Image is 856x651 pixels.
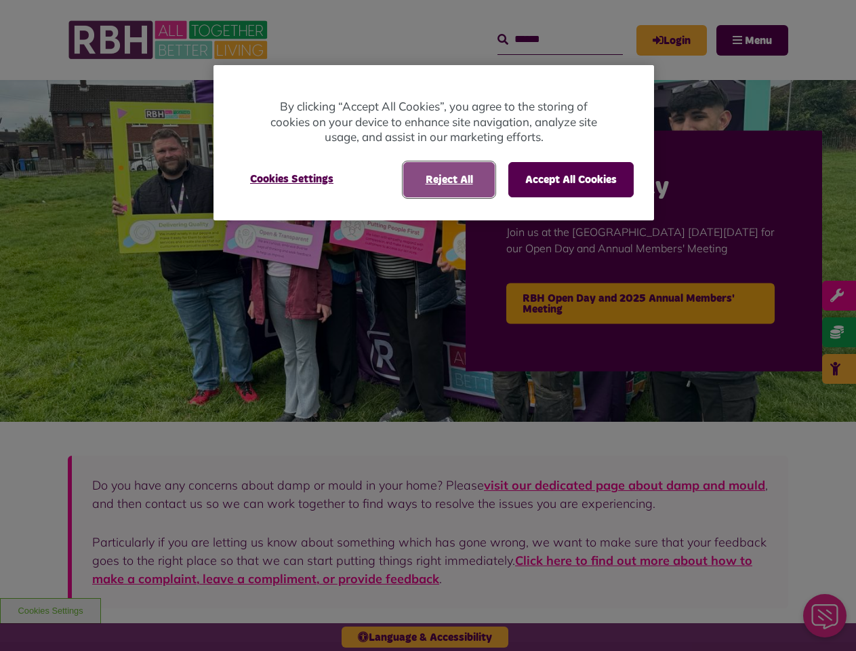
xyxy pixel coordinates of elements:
[268,99,600,145] p: By clicking “Accept All Cookies”, you agree to the storing of cookies on your device to enhance s...
[234,162,350,196] button: Cookies Settings
[213,65,654,220] div: Privacy
[403,162,495,197] button: Reject All
[8,4,52,47] div: Close Web Assistant
[213,65,654,220] div: Cookie banner
[508,162,634,197] button: Accept All Cookies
